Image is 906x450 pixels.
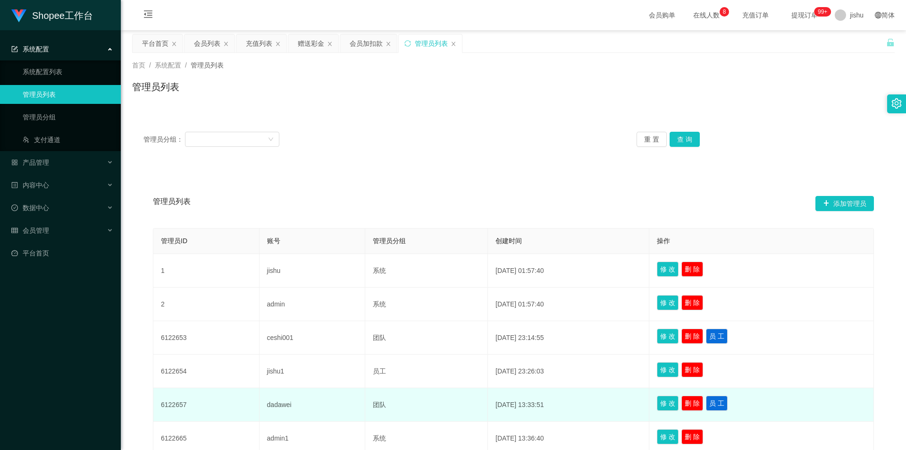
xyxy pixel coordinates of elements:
[153,196,191,211] span: 管理员列表
[657,362,679,377] button: 修 改
[260,355,366,388] td: jishu1
[132,61,145,69] span: 首页
[246,34,272,52] div: 充值列表
[657,396,679,411] button: 修 改
[657,262,679,277] button: 修 改
[260,388,366,422] td: dadawei
[142,34,168,52] div: 平台首页
[327,41,333,47] i: 图标: close
[275,41,281,47] i: 图标: close
[23,62,113,81] a: 系统配置列表
[365,288,488,321] td: 系统
[451,41,456,47] i: 图标: close
[260,288,366,321] td: admin
[11,159,49,166] span: 产品管理
[495,267,544,274] span: [DATE] 01:57:40
[637,132,667,147] button: 重 置
[415,34,448,52] div: 管理员列表
[11,204,18,211] i: 图标: check-circle-o
[365,388,488,422] td: 团队
[153,321,260,355] td: 6122653
[670,132,700,147] button: 查 询
[132,0,164,31] i: 图标: menu-fold
[657,237,670,245] span: 操作
[787,12,822,18] span: 提现订单
[738,12,773,18] span: 充值订单
[11,227,49,234] span: 会员管理
[149,61,151,69] span: /
[155,61,181,69] span: 系统配置
[23,108,113,127] a: 管理员分组
[23,130,113,149] a: 图标: usergroup-add-o支付通道
[495,237,522,245] span: 创建时间
[815,196,874,211] button: 图标: plus添加管理员
[814,7,831,17] sup: 225
[161,237,187,245] span: 管理员ID
[185,61,187,69] span: /
[11,45,49,53] span: 系统配置
[11,9,26,23] img: logo.9652507e.png
[681,396,703,411] button: 删 除
[495,334,544,341] span: [DATE] 23:14:55
[132,80,179,94] h1: 管理员列表
[688,12,724,18] span: 在线人数
[681,429,703,444] button: 删 除
[723,7,726,17] p: 8
[260,254,366,288] td: jishu
[657,429,679,444] button: 修 改
[657,295,679,310] button: 修 改
[706,329,728,344] button: 员 工
[11,227,18,234] i: 图标: table
[657,329,679,344] button: 修 改
[260,321,366,355] td: ceshi001
[495,300,544,308] span: [DATE] 01:57:40
[365,321,488,355] td: 团队
[11,181,49,189] span: 内容中心
[32,0,93,31] h1: Shopee工作台
[11,46,18,52] i: 图标: form
[373,237,406,245] span: 管理员分组
[720,7,729,17] sup: 8
[153,254,260,288] td: 1
[11,204,49,212] span: 数据中心
[495,401,544,408] span: [DATE] 13:33:51
[11,244,113,263] a: 图标: dashboard平台首页
[891,98,902,109] i: 图标: setting
[143,135,185,144] span: 管理员分组：
[386,41,391,47] i: 图标: close
[267,237,280,245] span: 账号
[153,355,260,388] td: 6122654
[153,288,260,321] td: 2
[681,295,703,310] button: 删 除
[23,85,113,104] a: 管理员列表
[350,34,383,52] div: 会员加扣款
[11,159,18,166] i: 图标: appstore-o
[681,262,703,277] button: 删 除
[365,355,488,388] td: 员工
[171,41,177,47] i: 图标: close
[404,40,411,47] i: 图标: sync
[11,11,93,19] a: Shopee工作台
[681,362,703,377] button: 删 除
[706,396,728,411] button: 员 工
[365,254,488,288] td: 系统
[495,434,544,442] span: [DATE] 13:36:40
[194,34,220,52] div: 会员列表
[191,61,224,69] span: 管理员列表
[11,182,18,188] i: 图标: profile
[268,136,274,143] i: 图标: down
[223,41,229,47] i: 图标: close
[298,34,324,52] div: 赠送彩金
[153,388,260,422] td: 6122657
[681,329,703,344] button: 删 除
[495,367,544,375] span: [DATE] 23:26:03
[886,38,895,47] i: 图标: unlock
[875,12,881,18] i: 图标: global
